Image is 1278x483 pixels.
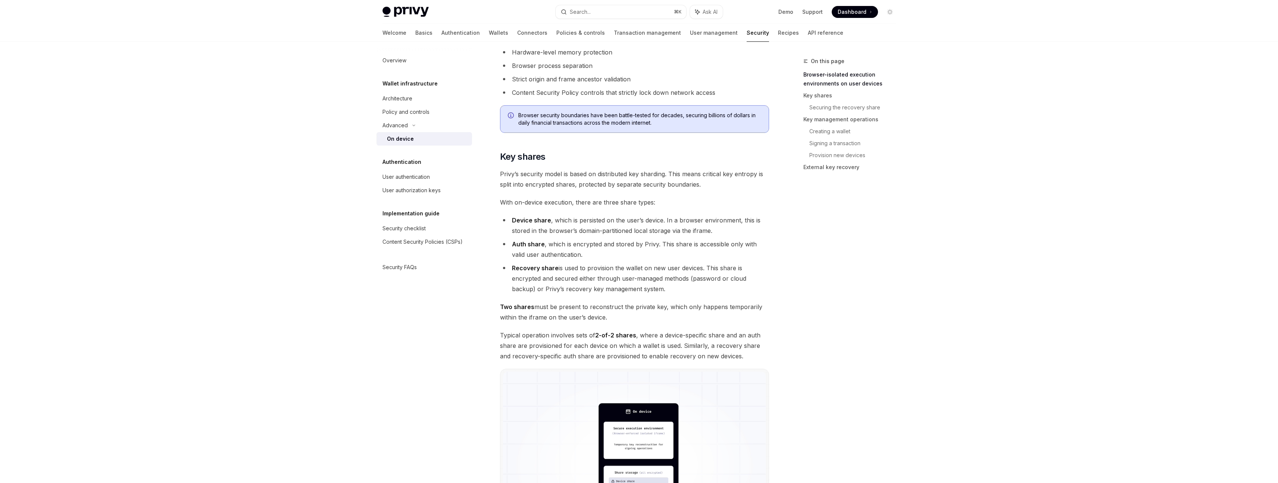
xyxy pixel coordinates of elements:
li: Hardware-level memory protection [500,47,769,57]
span: Privy’s security model is based on distributed key sharding. This means critical key entropy is s... [500,169,769,190]
span: With on-device execution, there are three share types: [500,197,769,208]
h5: Authentication [382,158,421,166]
a: Provision new devices [809,149,902,161]
div: User authentication [382,172,430,181]
li: , which is encrypted and stored by Privy. This share is accessible only with valid user authentic... [500,239,769,260]
a: Demo [778,8,793,16]
a: Content Security Policies (CSPs) [376,235,472,249]
a: Browser-isolated execution environments on user devices [803,69,902,90]
span: On this page [811,57,844,66]
h5: Implementation guide [382,209,440,218]
span: must be present to reconstruct the private key, which only happens temporarily within the iframe ... [500,302,769,322]
a: User authentication [376,170,472,184]
div: User authorization keys [382,186,441,195]
span: Key shares [500,151,546,163]
a: Dashboard [832,6,878,18]
span: ⌘ K [674,9,682,15]
div: Search... [570,7,591,16]
button: Toggle dark mode [884,6,896,18]
div: Security checklist [382,224,426,233]
li: Content Security Policy controls that strictly lock down network access [500,87,769,98]
li: Browser process separation [500,60,769,71]
a: Architecture [376,92,472,105]
li: , which is persisted on the user’s device. In a browser environment, this is stored in the browse... [500,215,769,236]
li: is used to provision the wallet on new user devices. This share is encrypted and secured either t... [500,263,769,294]
div: On device [387,134,414,143]
div: Overview [382,56,406,65]
button: Search...⌘K [556,5,686,19]
span: Typical operation involves sets of , where a device-specific share and an auth share are provisio... [500,330,769,361]
a: Key shares [803,90,902,102]
svg: Info [508,112,515,120]
div: Architecture [382,94,412,103]
a: External key recovery [803,161,902,173]
a: Support [802,8,823,16]
strong: Recovery share [512,264,559,272]
a: Signing a transaction [809,137,902,149]
a: On device [376,132,472,146]
a: Basics [415,24,432,42]
a: Connectors [517,24,547,42]
a: User management [690,24,738,42]
a: Policies & controls [556,24,605,42]
strong: Auth share [512,240,545,248]
a: Policy and controls [376,105,472,119]
a: Transaction management [614,24,681,42]
li: Strict origin and frame ancestor validation [500,74,769,84]
div: Policy and controls [382,107,429,116]
a: Key management operations [803,113,902,125]
strong: Device share [512,216,551,224]
a: Security [747,24,769,42]
div: Content Security Policies (CSPs) [382,237,463,246]
h5: Wallet infrastructure [382,79,438,88]
a: Securing the recovery share [809,102,902,113]
a: Wallets [489,24,508,42]
img: light logo [382,7,429,17]
div: Security FAQs [382,263,417,272]
strong: Two shares [500,303,534,311]
span: Browser security boundaries have been battle-tested for decades, securing billions of dollars in ... [518,112,761,127]
strong: 2-of-2 shares [595,331,636,339]
a: Welcome [382,24,406,42]
a: Recipes [778,24,799,42]
a: Overview [376,54,472,67]
a: Authentication [441,24,480,42]
span: Ask AI [703,8,718,16]
a: API reference [808,24,843,42]
span: Dashboard [838,8,866,16]
a: Security checklist [376,222,472,235]
a: Security FAQs [376,261,472,274]
button: Ask AI [690,5,723,19]
div: Advanced [382,121,408,130]
a: Creating a wallet [809,125,902,137]
a: User authorization keys [376,184,472,197]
